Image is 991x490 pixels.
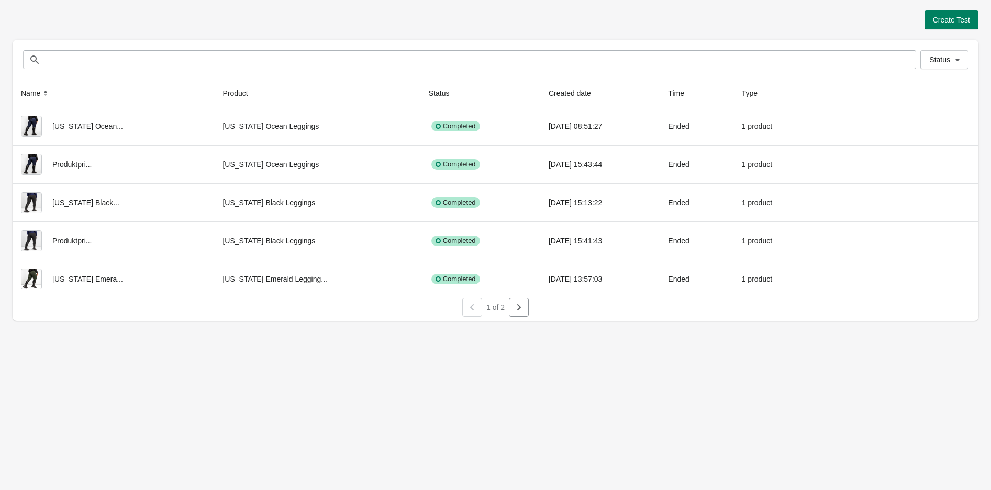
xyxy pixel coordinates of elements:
[431,236,480,246] div: Completed
[742,230,806,251] div: 1 product
[486,303,505,311] span: 1 of 2
[21,154,206,175] div: Produktpri...
[431,159,480,170] div: Completed
[549,269,651,289] div: [DATE] 13:57:03
[21,230,206,251] div: Produktpri...
[21,192,206,213] div: [US_STATE] Black...
[664,84,699,103] button: Time
[431,121,480,131] div: Completed
[549,230,651,251] div: [DATE] 15:41:43
[549,116,651,137] div: [DATE] 08:51:27
[17,84,55,103] button: Name
[218,84,262,103] button: Product
[929,55,950,64] span: Status
[668,230,725,251] div: Ended
[549,192,651,213] div: [DATE] 15:13:22
[222,230,411,251] div: [US_STATE] Black Leggings
[425,84,464,103] button: Status
[933,16,970,24] span: Create Test
[742,269,806,289] div: 1 product
[222,116,411,137] div: [US_STATE] Ocean Leggings
[222,269,411,289] div: [US_STATE] Emerald Legging...
[742,116,806,137] div: 1 product
[668,116,725,137] div: Ended
[668,192,725,213] div: Ended
[668,269,725,289] div: Ended
[920,50,968,69] button: Status
[668,154,725,175] div: Ended
[431,274,480,284] div: Completed
[21,269,206,289] div: [US_STATE] Emera...
[21,116,206,137] div: [US_STATE] Ocean...
[742,192,806,213] div: 1 product
[549,154,651,175] div: [DATE] 15:43:44
[222,192,411,213] div: [US_STATE] Black Leggings
[544,84,606,103] button: Created date
[925,10,978,29] button: Create Test
[742,154,806,175] div: 1 product
[738,84,772,103] button: Type
[431,197,480,208] div: Completed
[222,154,411,175] div: [US_STATE] Ocean Leggings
